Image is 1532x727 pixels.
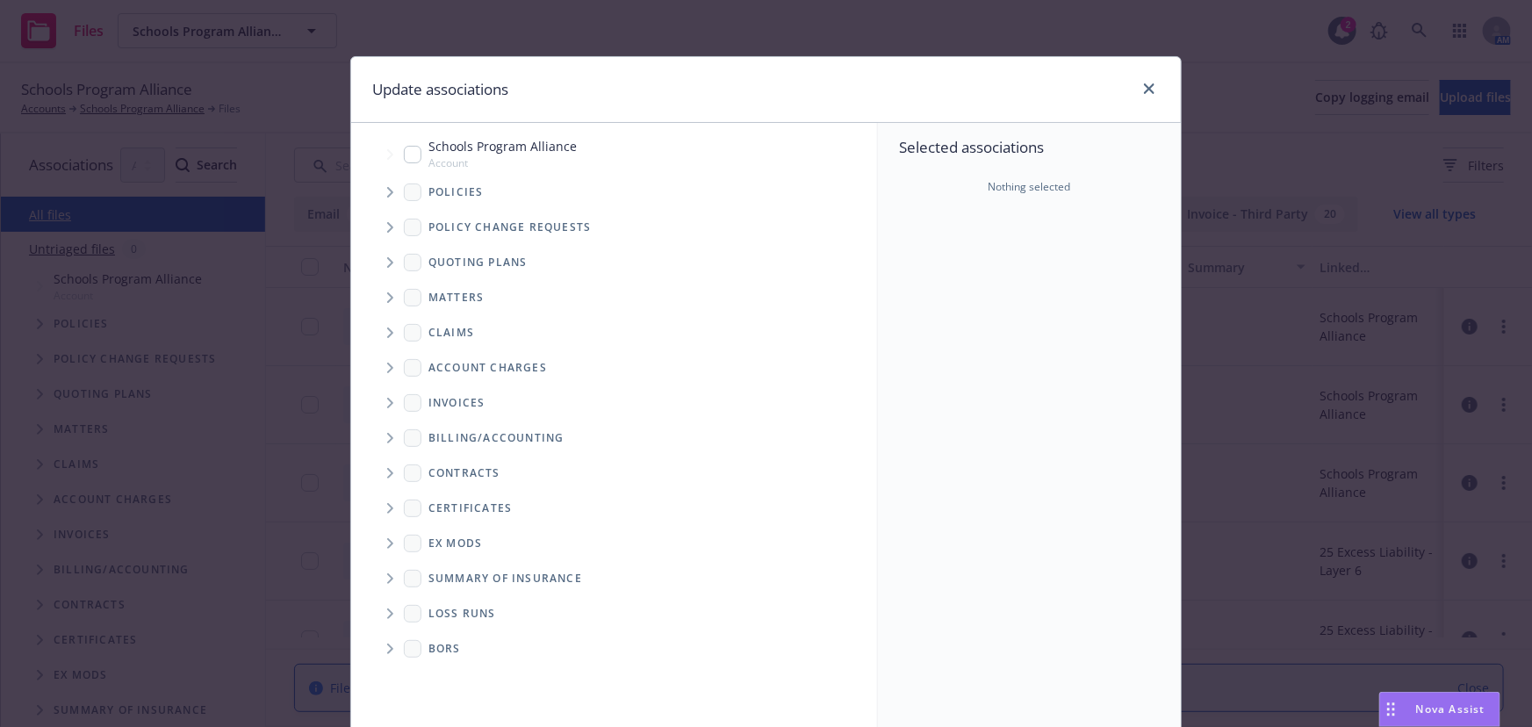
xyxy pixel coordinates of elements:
[428,538,482,549] span: Ex Mods
[428,644,461,654] span: BORs
[1139,78,1160,99] a: close
[1379,692,1500,727] button: Nova Assist
[428,468,500,479] span: Contracts
[989,179,1071,195] span: Nothing selected
[428,292,484,303] span: Matters
[351,133,877,420] div: Tree Example
[899,137,1160,158] span: Selected associations
[372,78,508,101] h1: Update associations
[428,155,577,170] span: Account
[428,503,512,514] span: Certificates
[428,398,485,408] span: Invoices
[428,222,591,233] span: Policy change requests
[428,433,565,443] span: Billing/Accounting
[1380,693,1402,726] div: Drag to move
[428,187,484,198] span: Policies
[428,608,496,619] span: Loss Runs
[428,363,547,373] span: Account charges
[428,328,474,338] span: Claims
[1416,702,1485,716] span: Nova Assist
[428,137,577,155] span: Schools Program Alliance
[428,573,582,584] span: Summary of insurance
[351,421,877,666] div: Folder Tree Example
[428,257,528,268] span: Quoting plans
